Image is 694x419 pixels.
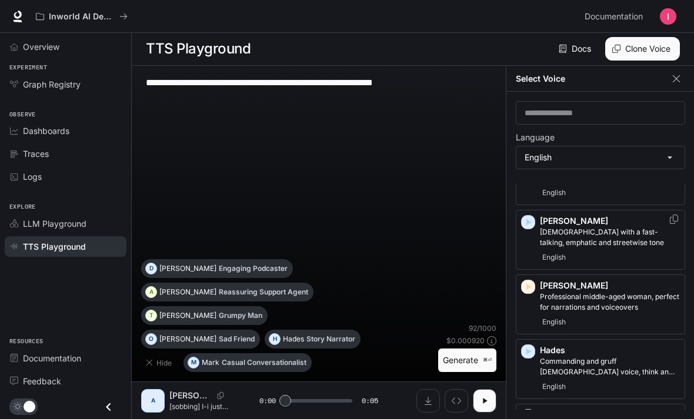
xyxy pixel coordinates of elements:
p: Hades [283,336,304,343]
span: English [540,186,568,200]
div: H [269,330,280,348]
p: [PERSON_NAME] [159,289,216,296]
button: Download audio [416,389,440,413]
span: Graph Registry [23,78,81,90]
p: Hades [540,344,680,356]
div: A [144,391,162,410]
img: User avatar [660,8,676,25]
button: HHadesStory Narrator [265,330,361,348]
button: Clone Voice [605,37,680,61]
p: Casual Conversationalist [222,359,306,366]
p: Grumpy Man [219,312,262,319]
p: Mark [202,359,219,366]
a: Overview [5,36,126,57]
button: Copy Voice ID [668,214,680,224]
div: D [146,259,156,278]
button: Generate⌘⏎ [438,348,496,373]
button: Hide [141,353,179,372]
button: MMarkCasual Conversationalist [183,353,312,372]
a: LLM Playground [5,213,126,234]
p: Commanding and gruff male voice, think an omniscient narrator or castle guard [540,356,680,377]
button: T[PERSON_NAME]Grumpy Man [141,306,268,325]
button: D[PERSON_NAME]Engaging Podcaster [141,259,293,278]
a: Docs [556,37,596,61]
button: All workspaces [31,5,133,28]
span: Overview [23,41,59,53]
p: Reassuring Support Agent [219,289,308,296]
button: User avatar [656,5,680,28]
p: Language [516,133,555,142]
div: A [146,283,156,301]
button: Close drawer [95,395,122,419]
p: Sad Friend [219,336,255,343]
p: [PERSON_NAME] [540,215,680,227]
a: Feedback [5,371,126,391]
p: $ 0.000920 [446,336,485,346]
h1: TTS Playground [146,37,251,61]
span: Logs [23,170,42,183]
div: T [146,306,156,325]
p: Professional middle-aged woman, perfect for narrations and voiceovers [540,291,680,313]
button: O[PERSON_NAME]Sad Friend [141,330,260,348]
p: [sobbing] I-i just miss him so much….how could [PERSON_NAME] do this to me…she knew we we’re dating [169,401,231,411]
span: TTS Playground [23,240,86,253]
span: Documentation [585,9,643,24]
p: Male with a fast-talking, emphatic and streetwise tone [540,227,680,248]
p: 92 / 1000 [469,323,496,333]
div: English [516,146,685,169]
span: 0:05 [362,395,378,407]
p: [PERSON_NAME] [159,336,216,343]
a: Logs [5,166,126,187]
p: [PERSON_NAME] [540,280,680,291]
div: M [188,353,199,372]
p: [PERSON_NAME] [159,265,216,272]
button: Inspect [445,389,468,413]
span: Feedback [23,375,61,387]
a: Documentation [580,5,652,28]
a: Dashboards [5,120,126,141]
button: Copy Voice ID [212,392,229,399]
span: English [540,250,568,264]
span: English [540,380,568,394]
p: Engaging Podcaster [219,265,288,272]
p: Story Narrator [306,336,355,343]
a: Graph Registry [5,74,126,95]
span: Dashboards [23,125,69,137]
a: Documentation [5,348,126,368]
p: Inworld AI Demos [49,12,115,22]
span: Traces [23,148,49,160]
p: ⌘⏎ [483,357,492,364]
p: [PERSON_NAME] [169,390,212,401]
button: A[PERSON_NAME]Reassuring Support Agent [141,283,313,301]
div: O [146,330,156,348]
span: English [540,315,568,329]
a: TTS Playground [5,236,126,257]
span: 0:00 [259,395,276,407]
a: Traces [5,143,126,164]
span: LLM Playground [23,217,86,230]
p: [PERSON_NAME] [159,312,216,319]
span: Documentation [23,352,81,364]
span: Dark mode toggle [24,400,35,413]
